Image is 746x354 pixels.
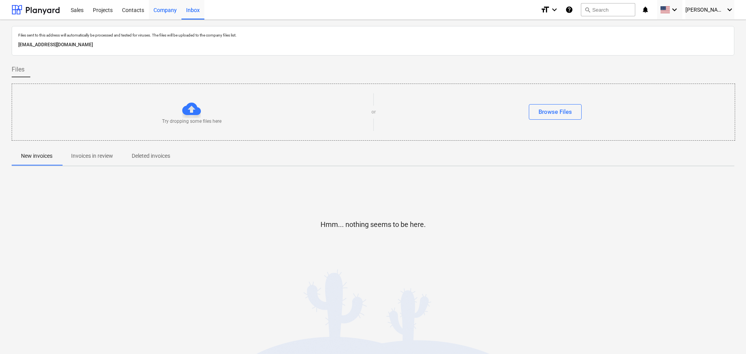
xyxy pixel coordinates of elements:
[584,7,591,13] span: search
[581,3,635,16] button: Search
[685,7,724,13] span: [PERSON_NAME]
[670,5,679,14] i: keyboard_arrow_down
[71,152,113,160] p: Invoices in review
[707,317,746,354] div: Віджет чату
[707,317,746,354] iframe: Chat Widget
[540,5,550,14] i: format_size
[641,5,649,14] i: notifications
[725,5,734,14] i: keyboard_arrow_down
[12,65,24,74] span: Files
[321,220,426,229] p: Hmm... nothing seems to be here.
[18,33,728,38] p: Files sent to this address will automatically be processed and tested for viruses. The files will...
[529,104,582,120] button: Browse Files
[132,152,170,160] p: Deleted invoices
[18,41,728,49] p: [EMAIL_ADDRESS][DOMAIN_NAME]
[539,107,572,117] div: Browse Files
[162,118,221,125] p: Try dropping some files here
[21,152,52,160] p: New invoices
[550,5,559,14] i: keyboard_arrow_down
[565,5,573,14] i: Knowledge base
[371,109,376,115] p: or
[12,84,735,141] div: Try dropping some files hereorBrowse Files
